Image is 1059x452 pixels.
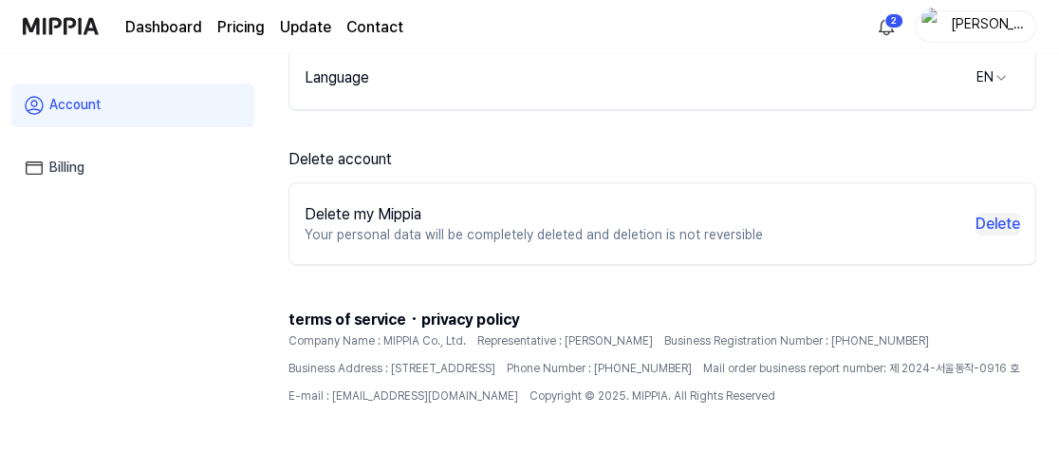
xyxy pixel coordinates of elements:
a: Account [11,84,254,127]
p: Your personal data will be completely deleted and deletion is not reversible [305,226,763,245]
a: Update [280,16,331,39]
span: privacy policy [421,311,519,329]
div: Delete my Mippia [305,203,763,226]
span: Company Name : MIPPIA Co., Ltd. [288,333,466,349]
span: Representative : [PERSON_NAME] [477,333,653,349]
a: Pricing [217,16,265,39]
button: 알림2 [871,11,901,42]
span: Business Address : [STREET_ADDRESS] [288,361,495,377]
div: [PERSON_NAME] Project [950,15,1024,36]
button: profile[PERSON_NAME] Project [915,10,1036,43]
span: Mail order business report number: 제 2024-서울동작-0916 호 [703,361,1019,377]
div: Delete account [288,148,1036,171]
img: 알림 [875,15,898,38]
span: · [406,303,421,333]
span: Copyright © 2025. MIPPIA. All Rights Reserved [529,388,775,405]
span: E-mail : [EMAIL_ADDRESS][DOMAIN_NAME] [288,388,518,405]
span: terms of service [288,311,406,329]
button: terms of service [288,309,406,331]
button: privacy policy [421,309,519,331]
img: profile [921,8,944,46]
button: Delete [975,213,1020,235]
a: Dashboard [125,16,202,39]
span: Phone Number : [PHONE_NUMBER] [507,361,692,377]
div: 2 [884,13,903,28]
div: Language [305,66,369,89]
a: Contact [346,16,403,39]
span: Business Registration Number : [PHONE_NUMBER] [664,333,929,349]
a: Billing [11,146,254,190]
